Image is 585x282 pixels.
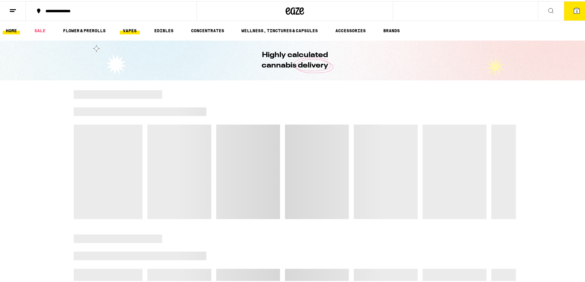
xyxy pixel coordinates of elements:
span: 3 [576,8,578,12]
a: HOME [3,26,20,33]
a: SALE [31,26,49,33]
a: WELLNESS, TINCTURES & CAPSULES [238,26,321,33]
a: ACCESSORIES [332,26,369,33]
a: CONCENTRATES [188,26,227,33]
a: BRANDS [380,26,403,33]
h1: Highly calculated cannabis delivery [244,49,345,70]
a: FLOWER & PREROLLS [60,26,109,33]
span: Hi. Need any help? [4,4,44,9]
a: VAPES [120,26,140,33]
a: EDIBLES [151,26,177,33]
